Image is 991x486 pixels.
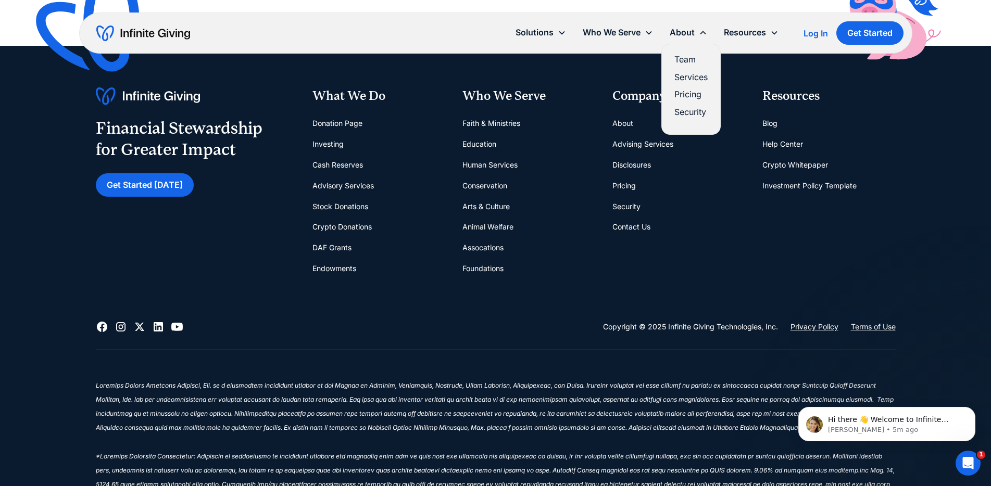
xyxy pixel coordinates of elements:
[804,29,828,37] div: Log In
[836,21,904,45] a: Get Started
[96,118,262,161] div: Financial Stewardship for Greater Impact
[96,173,194,197] a: Get Started [DATE]
[312,155,363,175] a: Cash Reserves
[612,134,673,155] a: Advising Services
[312,237,352,258] a: DAF Grants
[312,175,374,196] a: Advisory Services
[462,113,520,134] a: Faith & Ministries
[507,21,574,44] div: Solutions
[791,321,838,333] a: Privacy Policy
[462,196,510,217] a: Arts & Culture
[956,451,981,476] iframe: Intercom live chat
[612,196,641,217] a: Security
[96,25,190,42] a: home
[674,53,708,67] a: Team
[674,105,708,119] a: Security
[583,25,641,40] div: Who We Serve
[977,451,985,459] span: 1
[312,87,446,105] div: What We Do
[674,87,708,101] a: Pricing
[612,175,636,196] a: Pricing
[516,25,554,40] div: Solutions
[612,216,650,237] a: Contact Us
[724,25,766,40] div: Resources
[462,237,504,258] a: Assocations
[312,134,344,155] a: Investing
[96,367,896,381] div: ‍ ‍ ‍
[851,321,896,333] a: Terms of Use
[783,385,991,458] iframe: Intercom notifications message
[612,155,651,175] a: Disclosures
[661,44,721,135] nav: About
[804,27,828,40] a: Log In
[462,134,496,155] a: Education
[716,21,787,44] div: Resources
[612,87,746,105] div: Company
[762,175,857,196] a: Investment Policy Template
[312,258,356,279] a: Endowments
[462,258,504,279] a: Foundations
[312,196,368,217] a: Stock Donations
[762,113,777,134] a: Blog
[312,216,372,237] a: Crypto Donations
[670,25,695,40] div: About
[603,321,778,333] div: Copyright © 2025 Infinite Giving Technologies, Inc.
[762,134,803,155] a: Help Center
[661,21,716,44] div: About
[612,113,633,134] a: About
[312,113,362,134] a: Donation Page
[462,155,518,175] a: Human Services
[462,175,507,196] a: Conservation
[762,155,828,175] a: Crypto Whitepaper
[674,70,708,84] a: Services
[462,216,513,237] a: Animal Welfare
[462,87,596,105] div: Who We Serve
[574,21,661,44] div: Who We Serve
[762,87,896,105] div: Resources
